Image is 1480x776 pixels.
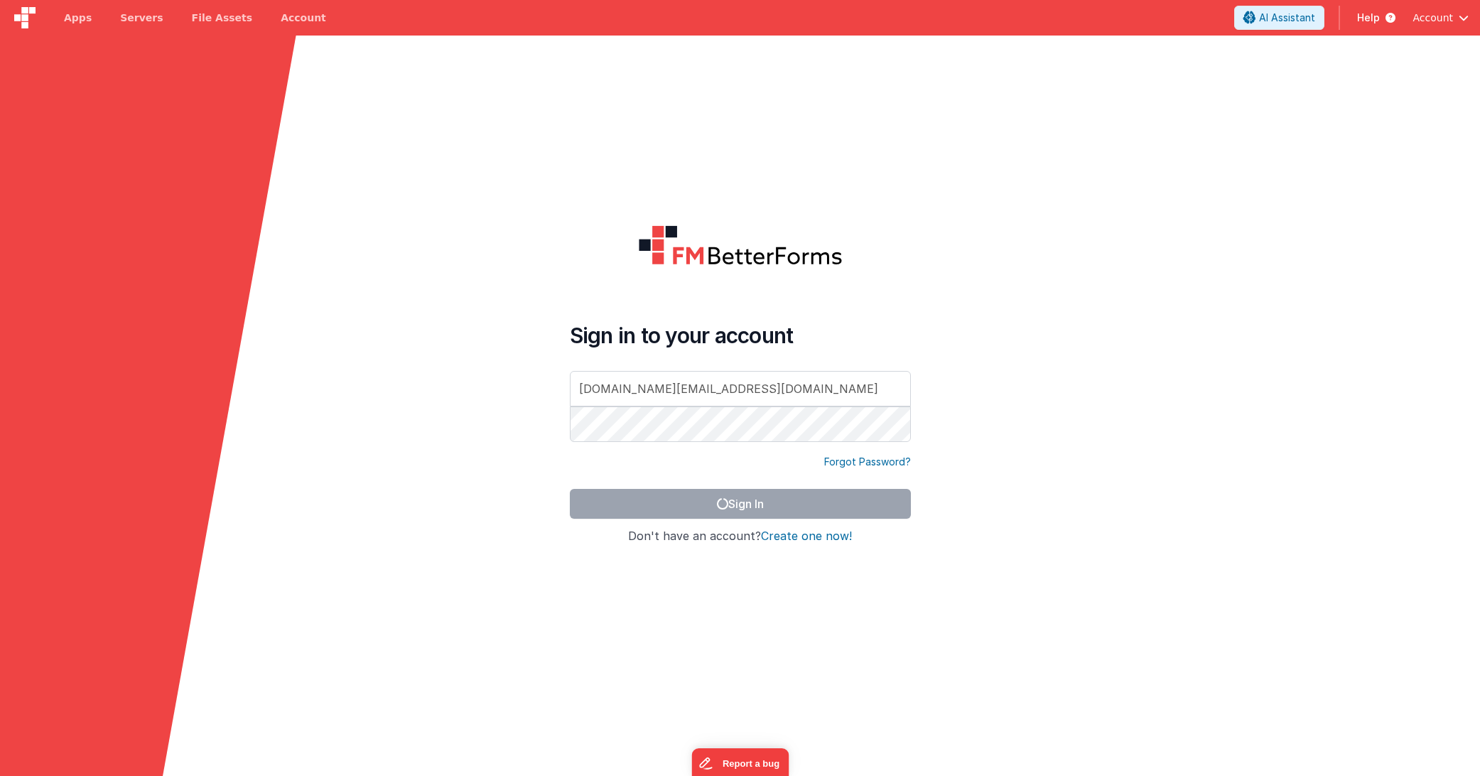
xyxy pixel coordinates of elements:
[120,11,163,25] span: Servers
[192,11,253,25] span: File Assets
[761,530,852,543] button: Create one now!
[1259,11,1315,25] span: AI Assistant
[64,11,92,25] span: Apps
[1234,6,1324,30] button: AI Assistant
[824,455,911,469] a: Forgot Password?
[1413,11,1469,25] button: Account
[570,530,911,543] h4: Don't have an account?
[1357,11,1380,25] span: Help
[570,371,911,406] input: Email Address
[570,323,911,348] h4: Sign in to your account
[570,489,911,519] button: Sign In
[1413,11,1453,25] span: Account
